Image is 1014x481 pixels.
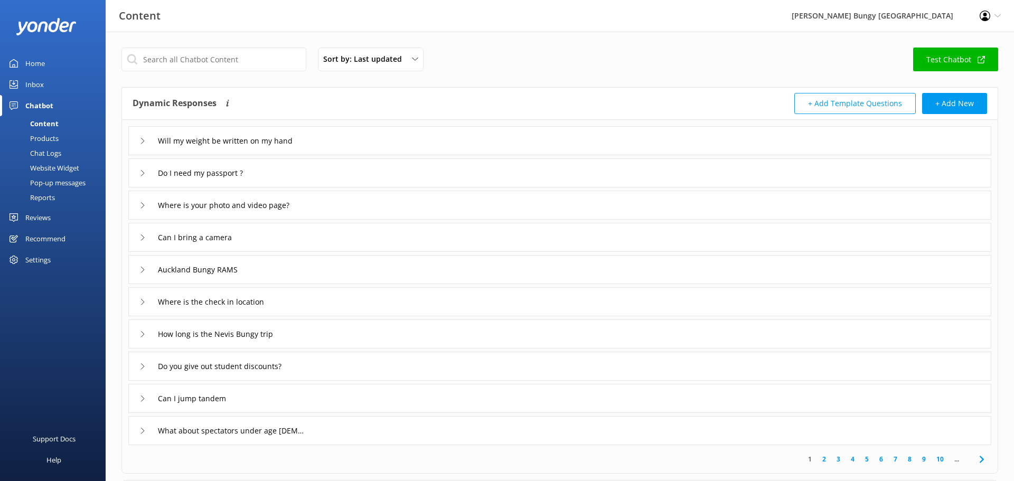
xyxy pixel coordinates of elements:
[794,93,916,114] button: + Add Template Questions
[33,428,76,449] div: Support Docs
[25,249,51,270] div: Settings
[6,116,59,131] div: Content
[817,454,831,464] a: 2
[25,228,65,249] div: Recommend
[25,53,45,74] div: Home
[931,454,949,464] a: 10
[6,146,106,161] a: Chat Logs
[133,93,217,114] h4: Dynamic Responses
[25,74,44,95] div: Inbox
[874,454,888,464] a: 6
[6,175,106,190] a: Pop-up messages
[25,207,51,228] div: Reviews
[831,454,846,464] a: 3
[888,454,903,464] a: 7
[949,454,964,464] span: ...
[16,18,77,35] img: yonder-white-logo.png
[323,53,408,65] span: Sort by: Last updated
[6,175,86,190] div: Pop-up messages
[913,48,998,71] a: Test Chatbot
[46,449,61,470] div: Help
[6,131,59,146] div: Products
[922,93,987,114] button: + Add New
[6,116,106,131] a: Content
[803,454,817,464] a: 1
[903,454,917,464] a: 8
[6,161,79,175] div: Website Widget
[6,190,106,205] a: Reports
[846,454,860,464] a: 4
[25,95,53,116] div: Chatbot
[6,131,106,146] a: Products
[121,48,306,71] input: Search all Chatbot Content
[917,454,931,464] a: 9
[119,7,161,24] h3: Content
[6,190,55,205] div: Reports
[6,146,61,161] div: Chat Logs
[6,161,106,175] a: Website Widget
[860,454,874,464] a: 5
